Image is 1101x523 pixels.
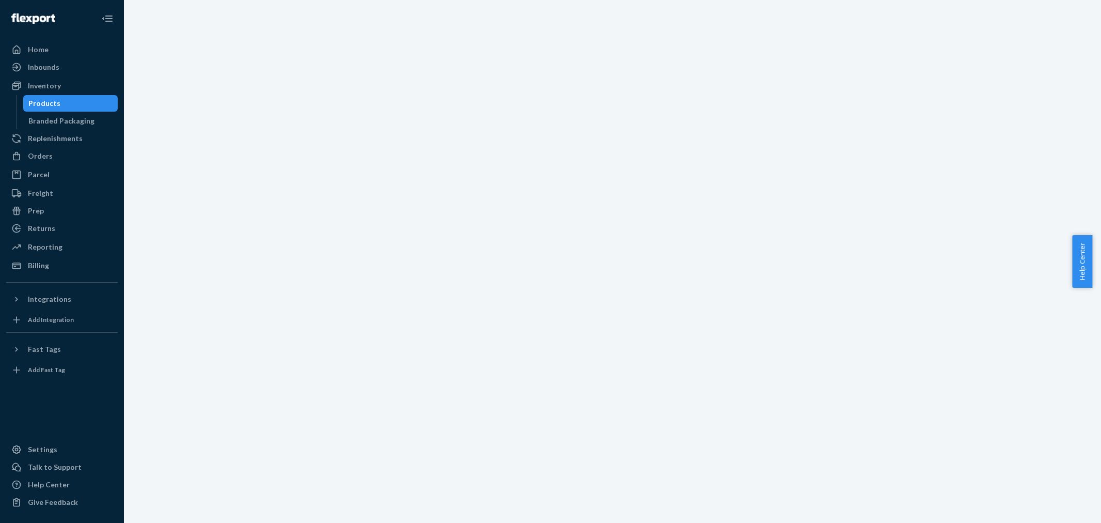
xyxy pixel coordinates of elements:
[28,480,70,490] div: Help Center
[28,98,60,109] div: Products
[28,497,78,507] div: Give Feedback
[6,185,118,202] a: Freight
[28,62,59,72] div: Inbounds
[28,116,94,126] div: Branded Packaging
[28,365,65,374] div: Add Fast Tag
[28,294,71,304] div: Integrations
[6,341,118,358] button: Fast Tags
[28,223,55,234] div: Returns
[6,148,118,164] a: Orders
[6,476,118,493] a: Help Center
[28,462,82,472] div: Talk to Support
[6,166,118,183] a: Parcel
[6,239,118,255] a: Reporting
[28,81,61,91] div: Inventory
[11,13,55,24] img: Flexport logo
[6,312,118,328] a: Add Integration
[6,441,118,458] a: Settings
[6,203,118,219] a: Prep
[28,151,53,161] div: Orders
[6,362,118,378] a: Add Fast Tag
[28,344,61,355] div: Fast Tags
[6,291,118,307] button: Integrations
[23,95,118,112] a: Products
[28,170,50,180] div: Parcel
[28,188,53,198] div: Freight
[1072,235,1092,288] button: Help Center
[28,44,49,55] div: Home
[6,494,118,511] button: Give Feedback
[6,41,118,58] a: Home
[28,315,74,324] div: Add Integration
[23,113,118,129] a: Branded Packaging
[6,78,118,94] a: Inventory
[28,206,44,216] div: Prep
[28,133,83,144] div: Replenishments
[6,257,118,274] a: Billing
[6,220,118,237] a: Returns
[28,444,57,455] div: Settings
[28,260,49,271] div: Billing
[6,459,118,475] button: Talk to Support
[6,130,118,147] a: Replenishments
[28,242,62,252] div: Reporting
[97,8,118,29] button: Close Navigation
[6,59,118,75] a: Inbounds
